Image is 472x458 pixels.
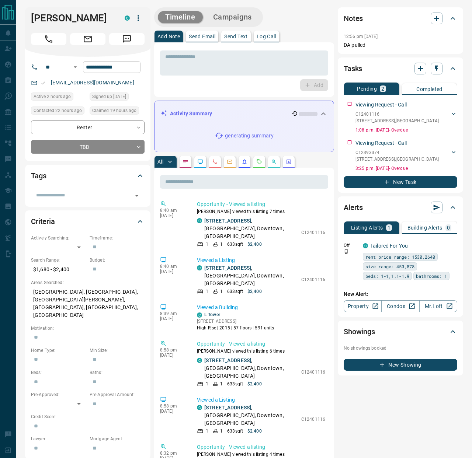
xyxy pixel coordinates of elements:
[355,156,439,162] p: [STREET_ADDRESS] , [GEOGRAPHIC_DATA]
[256,159,262,165] svg: Requests
[90,436,145,442] p: Mortgage Agent:
[344,13,363,24] h2: Notes
[301,369,325,375] p: C12401116
[204,405,251,410] a: [STREET_ADDRESS]
[31,216,55,227] h2: Criteria
[355,148,457,164] div: C12393374[STREET_ADDRESS],[GEOGRAPHIC_DATA]
[204,312,220,317] a: L Tower
[31,120,145,134] div: Renter
[204,404,298,427] p: , [GEOGRAPHIC_DATA], Downtown, [GEOGRAPHIC_DATA]
[31,369,86,376] p: Beds:
[416,272,447,280] span: bathrooms: 1
[51,80,134,85] a: [EMAIL_ADDRESS][DOMAIN_NAME]
[220,241,223,248] p: 1
[355,127,457,133] p: 1:08 p.m. [DATE] - Overdue
[197,358,202,363] div: condos.ca
[344,202,363,213] h2: Alerts
[247,381,262,387] p: $2,400
[197,443,325,451] p: Opportunity - Viewed a listing
[301,416,325,423] p: C12401116
[160,409,186,414] p: [DATE]
[160,269,186,274] p: [DATE]
[157,159,163,164] p: All
[197,318,274,325] p: [STREET_ADDRESS]
[109,33,145,45] span: Message
[197,159,203,165] svg: Lead Browsing Activity
[247,288,262,295] p: $2,400
[242,159,247,165] svg: Listing Alerts
[355,118,439,124] p: [STREET_ADDRESS] , [GEOGRAPHIC_DATA]
[197,340,325,348] p: Opportunity - Viewed a listing
[90,391,145,398] p: Pre-Approval Amount:
[419,300,457,312] a: Mr.Loft
[351,225,383,230] p: Listing Alerts
[71,63,80,71] button: Open
[344,10,457,27] div: Notes
[197,218,202,223] div: condos.ca
[90,347,145,354] p: Min Size:
[344,290,457,298] p: New Alert:
[31,391,86,398] p: Pre-Approved:
[220,381,223,387] p: 1
[31,12,114,24] h1: [PERSON_NAME]
[197,304,325,311] p: Viewed a Building
[90,235,145,241] p: Timeframe:
[227,288,243,295] p: 633 sqft
[125,15,130,21] div: condos.ca
[170,110,212,118] p: Activity Summary
[31,235,86,241] p: Actively Searching:
[363,243,368,248] div: condos.ca
[206,288,208,295] p: 1
[286,159,292,165] svg: Agent Actions
[204,218,251,224] a: [STREET_ADDRESS]
[388,225,391,230] p: 1
[247,428,262,434] p: $2,400
[160,208,186,213] p: 8:40 am
[344,176,457,188] button: New Task
[204,357,298,380] p: , [GEOGRAPHIC_DATA], Downtown, [GEOGRAPHIC_DATA]
[344,345,457,352] p: No showings booked
[370,243,408,249] a: Tailored For You
[365,263,414,270] span: size range: 450,878
[160,213,186,218] p: [DATE]
[197,265,202,270] div: condos.ca
[160,264,186,269] p: 8:40 am
[301,276,325,283] p: C12401116
[31,413,145,420] p: Credit Score:
[160,353,186,358] p: [DATE]
[344,242,358,249] p: Off
[31,436,86,442] p: Lawyer:
[247,241,262,248] p: $2,400
[220,288,223,295] p: 1
[344,326,375,338] h2: Showings
[344,63,362,74] h2: Tasks
[224,34,248,39] p: Send Text
[206,428,208,434] p: 1
[92,93,126,100] span: Signed up [DATE]
[204,357,251,363] a: [STREET_ADDRESS]
[225,132,273,140] p: generating summary
[31,33,66,45] span: Call
[381,86,384,91] p: 2
[31,263,86,276] p: $1,680 - $2,400
[344,300,382,312] a: Property
[31,140,145,154] div: TBD
[204,264,298,287] p: , [GEOGRAPHIC_DATA], Downtown, [GEOGRAPHIC_DATA]
[212,159,218,165] svg: Calls
[206,381,208,387] p: 1
[227,381,243,387] p: 633 sqft
[132,190,142,201] button: Open
[70,33,105,45] span: Email
[197,200,325,208] p: Opportunity - Viewed a listing
[204,265,251,271] a: [STREET_ADDRESS]
[160,311,186,316] p: 8:39 am
[197,348,325,354] p: [PERSON_NAME] viewed this listing 6 times
[407,225,442,230] p: Building Alerts
[197,312,202,318] div: condos.ca
[301,229,325,236] p: C12401116
[158,11,203,23] button: Timeline
[31,257,86,263] p: Search Range:
[355,111,439,118] p: C12401116
[227,241,243,248] p: 633 sqft
[34,93,71,100] span: Active 2 hours ago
